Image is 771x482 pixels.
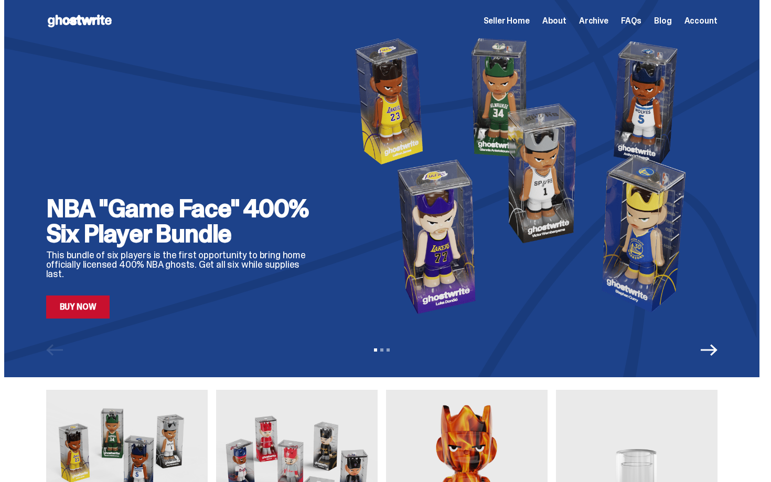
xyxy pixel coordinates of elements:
a: Buy Now [46,295,110,319]
a: About [542,17,566,25]
button: View slide 3 [387,348,390,352]
a: Account [684,17,718,25]
button: View slide 2 [380,348,383,352]
h2: NBA "Game Face" 400% Six Player Bundle [46,196,319,246]
a: Blog [654,17,671,25]
img: NBA "Game Face" 400% Six Player Bundle [336,32,718,319]
a: Seller Home [484,17,530,25]
a: FAQs [621,17,641,25]
p: This bundle of six players is the first opportunity to bring home officially licensed 400% NBA gh... [46,250,319,279]
button: Next [701,342,718,358]
a: Archive [579,17,608,25]
button: View slide 1 [374,348,377,352]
